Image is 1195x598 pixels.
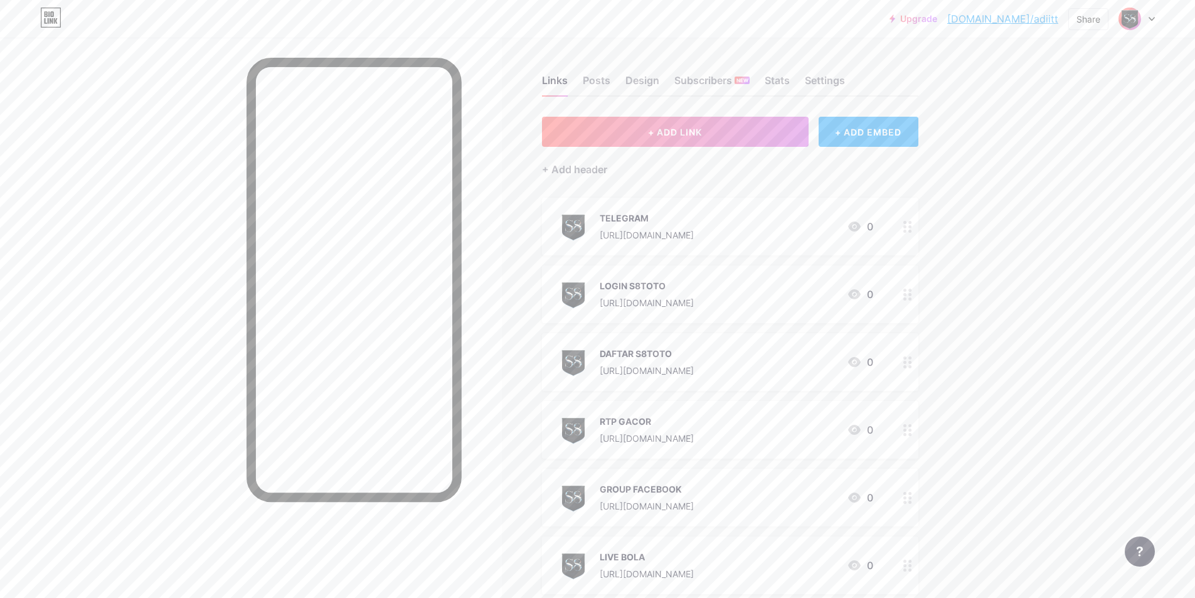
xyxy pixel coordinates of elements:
span: + ADD LINK [648,127,702,137]
img: GROUP FACEBOOK [557,481,590,514]
img: TELEGRAM [557,210,590,243]
img: RTP GACOR [557,414,590,446]
div: 0 [847,558,873,573]
div: [URL][DOMAIN_NAME] [600,432,694,445]
div: LOGIN S8TOTO [600,279,694,292]
div: + Add header [542,162,607,177]
div: DAFTAR S8TOTO [600,347,694,360]
div: 0 [847,287,873,302]
img: LOGIN S8TOTO [557,278,590,311]
div: 0 [847,422,873,437]
div: [URL][DOMAIN_NAME] [600,567,694,580]
button: + ADD LINK [542,117,809,147]
span: NEW [736,77,748,84]
div: [URL][DOMAIN_NAME] [600,296,694,309]
div: Settings [805,73,845,95]
div: LIVE BOLA [600,550,694,563]
div: Links [542,73,568,95]
div: 0 [847,355,873,370]
div: 0 [847,490,873,505]
div: [URL][DOMAIN_NAME] [600,364,694,377]
div: Stats [765,73,790,95]
div: Subscribers [674,73,750,95]
div: + ADD EMBED [819,117,918,147]
img: DAFTAR S8TOTO [557,346,590,378]
div: [URL][DOMAIN_NAME] [600,228,694,242]
div: Posts [583,73,610,95]
a: Upgrade [890,14,937,24]
div: 0 [847,219,873,234]
img: LIVE BOLA [557,549,590,582]
div: [URL][DOMAIN_NAME] [600,499,694,513]
a: [DOMAIN_NAME]/adiitt [947,11,1058,26]
img: Adiitt [1118,7,1142,31]
div: RTP GACOR [600,415,694,428]
div: Share [1076,13,1100,26]
div: Design [625,73,659,95]
div: GROUP FACEBOOK [600,483,694,496]
div: TELEGRAM [600,211,694,225]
